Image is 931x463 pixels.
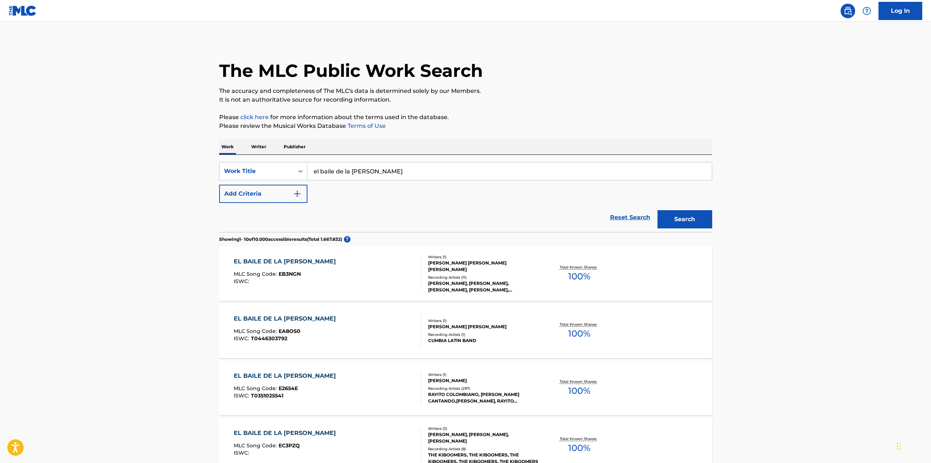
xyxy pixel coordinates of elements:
[878,2,922,20] a: Log In
[219,185,307,203] button: Add Criteria
[234,257,340,266] div: EL BAILE DE LA [PERSON_NAME]
[251,392,283,399] span: T0351025541
[560,322,599,327] p: Total Known Shares:
[234,429,340,438] div: EL BAILE DE LA [PERSON_NAME]
[234,271,279,277] span: MLC Song Code :
[568,327,590,340] span: 100 %
[9,5,37,16] img: MLC Logo
[428,275,538,280] div: Recording Artists ( 11 )
[657,210,712,228] button: Search
[428,323,538,330] div: [PERSON_NAME] [PERSON_NAME]
[279,328,300,334] span: EA8OS0
[428,260,538,273] div: [PERSON_NAME] [PERSON_NAME] [PERSON_NAME]
[293,189,302,198] img: 9d2ae6d4665cec9f34b9.svg
[234,442,279,449] span: MLC Song Code :
[234,335,251,342] span: ISWC :
[234,328,279,334] span: MLC Song Code :
[843,7,852,15] img: search
[249,139,268,154] p: Writer
[895,428,931,463] iframe: Chat Widget
[219,122,712,130] p: Please review the Musical Works Database
[841,4,855,18] a: Public Search
[428,391,538,404] div: RAYITO COLOMBIANO, [PERSON_NAME] CANTANDO,[PERSON_NAME], RAYITO COLOMBIANO, RAYITO COLOMBIANO, RA...
[428,318,538,323] div: Writers ( 1 )
[219,236,342,243] p: Showing 1 - 10 of 10.000 accessible results (Total 1.667.832 )
[428,280,538,293] div: [PERSON_NAME], [PERSON_NAME], [PERSON_NAME], [PERSON_NAME], [PERSON_NAME]
[428,431,538,444] div: [PERSON_NAME], [PERSON_NAME], [PERSON_NAME]
[862,7,871,15] img: help
[234,314,340,323] div: EL BAILE DE LA [PERSON_NAME]
[240,114,269,121] a: click here
[560,264,599,270] p: Total Known Shares:
[897,435,901,457] div: Arrastrar
[346,122,386,129] a: Terms of Use
[568,270,590,283] span: 100 %
[219,87,712,95] p: The accuracy and completeness of The MLC's data is determined solely by our Members.
[224,167,290,176] div: Work Title
[606,209,654,225] a: Reset Search
[568,384,590,397] span: 100 %
[219,139,236,154] p: Work
[234,278,251,285] span: ISWC :
[568,442,590,455] span: 100 %
[860,4,874,18] div: Help
[234,372,340,380] div: EL BAILE DE LA [PERSON_NAME]
[279,385,298,392] span: E2654E
[560,379,599,384] p: Total Known Shares:
[428,332,538,337] div: Recording Artists ( 1 )
[234,385,279,392] span: MLC Song Code :
[428,377,538,384] div: [PERSON_NAME]
[251,335,287,342] span: T0446303792
[279,442,300,449] span: EC3PZQ
[279,271,301,277] span: EB3NGN
[344,236,350,243] span: ?
[428,426,538,431] div: Writers ( 3 )
[234,392,251,399] span: ISWC :
[428,446,538,452] div: Recording Artists ( 8 )
[219,95,712,104] p: It is not an authoritative source for recording information.
[219,246,712,301] a: EL BAILE DE LA [PERSON_NAME]MLC Song Code:EB3NGNISWC:Writers (1)[PERSON_NAME] [PERSON_NAME] [PERS...
[895,428,931,463] div: Widget de chat
[428,386,538,391] div: Recording Artists ( 297 )
[219,162,712,232] form: Search Form
[560,436,599,442] p: Total Known Shares:
[428,254,538,260] div: Writers ( 1 )
[219,113,712,122] p: Please for more information about the terms used in the database.
[428,337,538,344] div: CUMBIA LATIN BAND
[219,60,483,82] h1: The MLC Public Work Search
[234,450,251,456] span: ISWC :
[428,372,538,377] div: Writers ( 1 )
[219,361,712,415] a: EL BAILE DE LA [PERSON_NAME]MLC Song Code:E2654EISWC:T0351025541Writers (1)[PERSON_NAME]Recording...
[219,303,712,358] a: EL BAILE DE LA [PERSON_NAME]MLC Song Code:EA8OS0ISWC:T0446303792Writers (1)[PERSON_NAME] [PERSON_...
[282,139,308,154] p: Publisher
